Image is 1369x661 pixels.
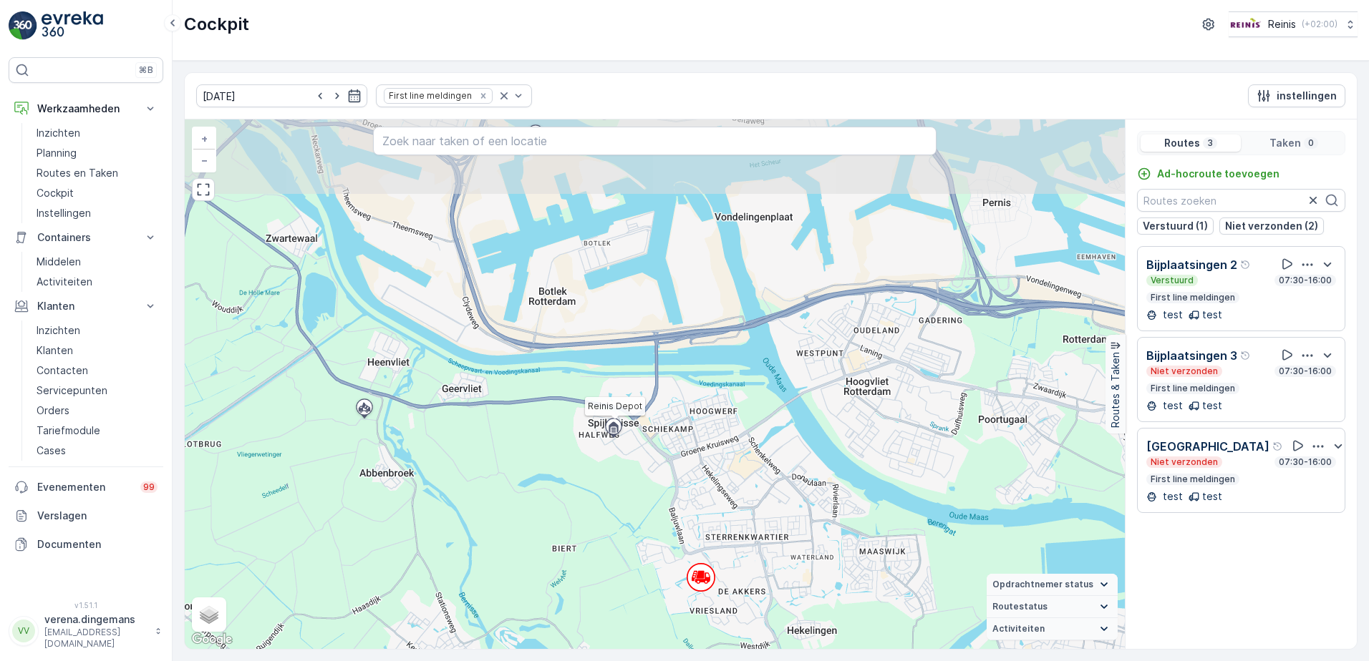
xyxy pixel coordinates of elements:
span: Activiteiten [992,623,1045,635]
p: test [1160,308,1183,322]
a: Evenementen99 [9,473,163,501]
a: Inzichten [31,320,163,341]
a: Layers [193,599,225,630]
a: Middelen [31,252,163,272]
span: Routestatus [992,601,1048,612]
p: test [1202,398,1222,413]
input: dd/mm/yyyy [196,84,367,107]
button: VVverena.dingemans[EMAIL_ADDRESS][DOMAIN_NAME] [9,612,163,650]
button: Reinis(+02:00) [1229,11,1358,37]
p: Tariefmodule [37,423,100,438]
img: logo_light-DOdMpM7g.png [42,11,103,40]
a: Orders [31,401,163,421]
a: Routes en Taken [31,163,163,183]
p: Klanten [37,343,73,358]
p: 99 [143,481,155,493]
div: help tooltippictogram [1272,441,1284,452]
img: Google [188,630,236,649]
p: [EMAIL_ADDRESS][DOMAIN_NAME] [44,627,147,650]
a: Ad-hocroute toevoegen [1137,167,1279,181]
p: Verstuurd (1) [1143,219,1208,233]
p: Niet verzonden [1149,456,1219,468]
a: Contacten [31,361,163,381]
button: Containers [9,223,163,252]
a: Inzichten [31,123,163,143]
p: [GEOGRAPHIC_DATA] [1146,438,1269,455]
p: Taken [1269,136,1301,150]
p: 07:30-16:00 [1277,366,1333,377]
summary: Activiteiten [987,618,1118,640]
p: Bijplaatsingen 2 [1146,256,1237,273]
p: verena.dingemans [44,612,147,627]
p: Verslagen [37,509,158,523]
a: Tariefmodule [31,421,163,441]
a: Dit gebied openen in Google Maps (er wordt een nieuw venster geopend) [188,630,236,649]
button: Niet verzonden (2) [1219,217,1324,235]
div: help tooltippictogram [1240,350,1252,361]
p: Verstuurd [1149,275,1195,286]
a: Planning [31,143,163,163]
a: Cockpit [31,183,163,203]
p: Werkzaamheden [37,102,135,116]
p: 3 [1206,137,1214,149]
p: Klanten [37,299,135,313]
p: First line meldingen [1149,383,1237,394]
div: VV [12,620,35,642]
a: In zoomen [193,128,215,150]
p: Routes [1164,136,1200,150]
p: instellingen [1277,89,1337,103]
input: Zoek naar taken of een locatie [373,127,937,155]
p: ( +02:00 ) [1302,19,1337,30]
span: Opdrachtnemer status [992,579,1093,590]
a: Uitzoomen [193,150,215,171]
p: test [1160,489,1183,504]
div: help tooltippictogram [1240,259,1252,270]
button: Klanten [9,292,163,320]
p: Inzichten [37,323,80,338]
a: Cases [31,441,163,461]
summary: Routestatus [987,596,1118,618]
p: Contacten [37,363,88,378]
p: test [1202,308,1222,322]
p: Routes & Taken [1108,352,1123,428]
p: Niet verzonden (2) [1225,219,1318,233]
p: Routes en Taken [37,166,118,180]
button: Verstuurd (1) [1137,217,1214,235]
p: Ad-hocroute toevoegen [1157,167,1279,181]
input: Routes zoeken [1137,189,1345,212]
div: Remove First line meldingen [475,90,491,102]
p: Niet verzonden [1149,366,1219,377]
p: Activiteiten [37,275,92,289]
p: 0 [1307,137,1315,149]
p: First line meldingen [1149,292,1237,303]
img: Reinis-Logo-Vrijstaand_Tekengebied-1-copy2_aBO4n7j.png [1229,16,1262,32]
div: First line meldingen [384,89,474,102]
p: ⌘B [139,64,153,76]
p: Evenementen [37,480,132,494]
button: instellingen [1248,84,1345,107]
p: test [1202,489,1222,504]
p: Cockpit [184,13,249,36]
p: Middelen [37,255,81,269]
a: Documenten [9,530,163,559]
a: Verslagen [9,501,163,530]
a: Activiteiten [31,272,163,292]
p: Containers [37,230,135,245]
p: Planning [37,146,77,160]
summary: Opdrachtnemer status [987,574,1118,596]
p: 07:30-16:00 [1277,275,1333,286]
a: Servicepunten [31,381,163,401]
p: 07:30-16:00 [1277,456,1333,468]
p: First line meldingen [1149,474,1237,485]
img: logo [9,11,37,40]
p: Inzichten [37,126,80,140]
p: Instellingen [37,206,91,220]
p: Documenten [37,537,158,552]
a: Instellingen [31,203,163,223]
p: Reinis [1268,17,1296,31]
span: v 1.51.1 [9,601,163,609]
span: − [201,154,208,166]
p: Orders [37,403,69,418]
p: Cases [37,444,66,458]
p: Servicepunten [37,383,107,398]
